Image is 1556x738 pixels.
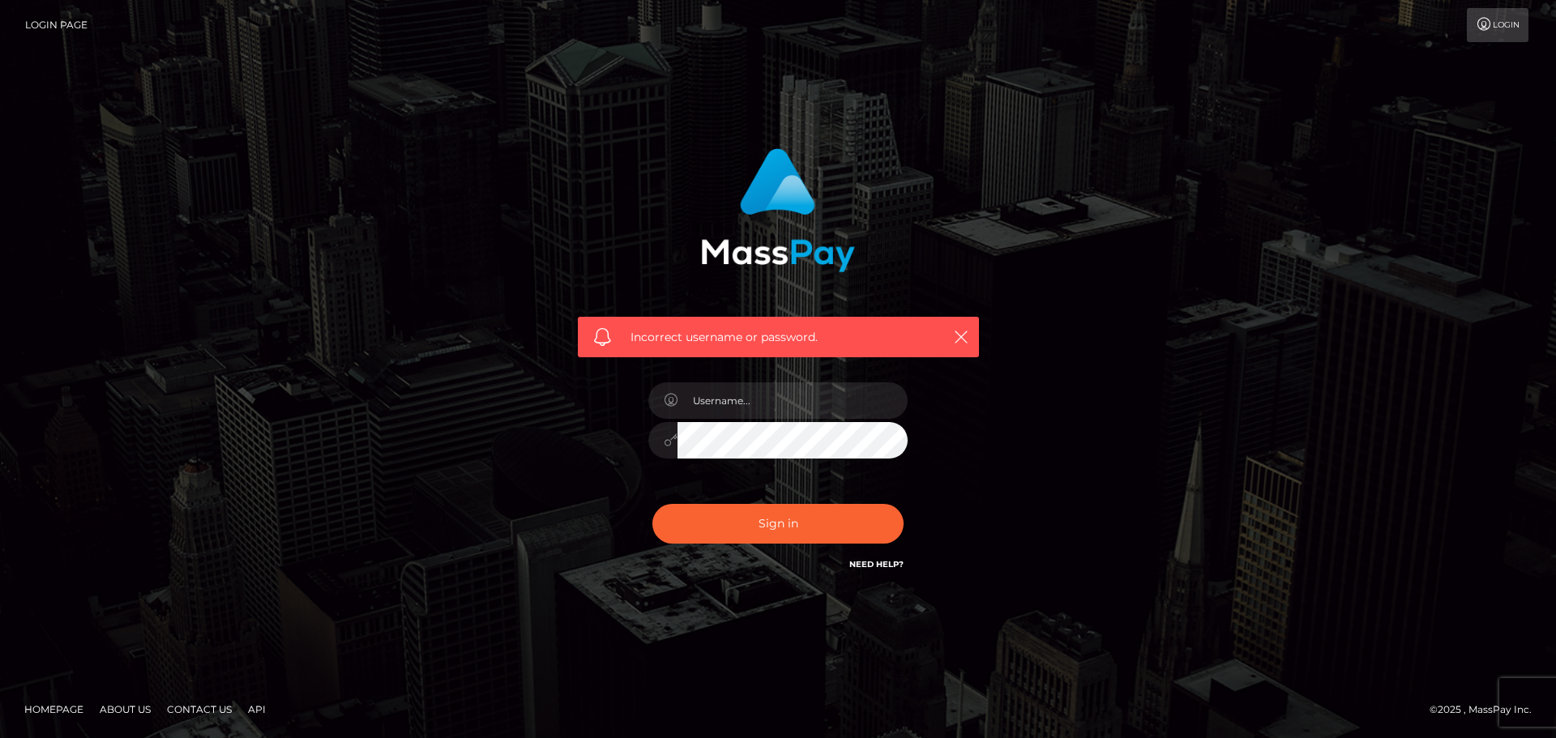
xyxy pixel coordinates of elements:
[160,697,238,722] a: Contact Us
[678,382,908,419] input: Username...
[1430,701,1544,719] div: © 2025 , MassPay Inc.
[242,697,272,722] a: API
[93,697,157,722] a: About Us
[1467,8,1528,42] a: Login
[652,504,904,544] button: Sign in
[849,559,904,569] a: Need Help?
[25,8,88,42] a: Login Page
[701,148,855,272] img: MassPay Login
[18,697,90,722] a: Homepage
[631,329,926,346] span: Incorrect username or password.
